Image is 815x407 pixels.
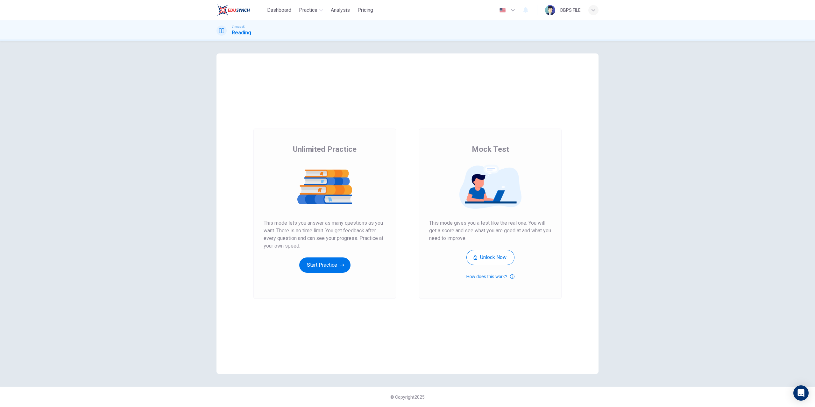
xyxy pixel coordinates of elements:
[355,4,376,16] button: Pricing
[560,6,581,14] div: DBPS FILE
[265,4,294,16] button: Dashboard
[331,6,350,14] span: Analysis
[390,395,425,400] span: © Copyright 2025
[499,8,507,13] img: en
[232,29,251,37] h1: Reading
[299,257,351,273] button: Start Practice
[545,5,555,15] img: Profile picture
[472,144,509,154] span: Mock Test
[232,25,247,29] span: Linguaskill
[296,4,326,16] button: Practice
[358,6,373,14] span: Pricing
[264,219,386,250] span: This mode lets you answer as many questions as you want. There is no time limit. You get feedback...
[216,4,250,17] img: EduSynch logo
[299,6,317,14] span: Practice
[793,385,809,401] div: Open Intercom Messenger
[267,6,291,14] span: Dashboard
[216,4,265,17] a: EduSynch logo
[293,144,357,154] span: Unlimited Practice
[328,4,352,16] button: Analysis
[466,273,514,280] button: How does this work?
[429,219,551,242] span: This mode gives you a test like the real one. You will get a score and see what you are good at a...
[466,250,514,265] button: Unlock Now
